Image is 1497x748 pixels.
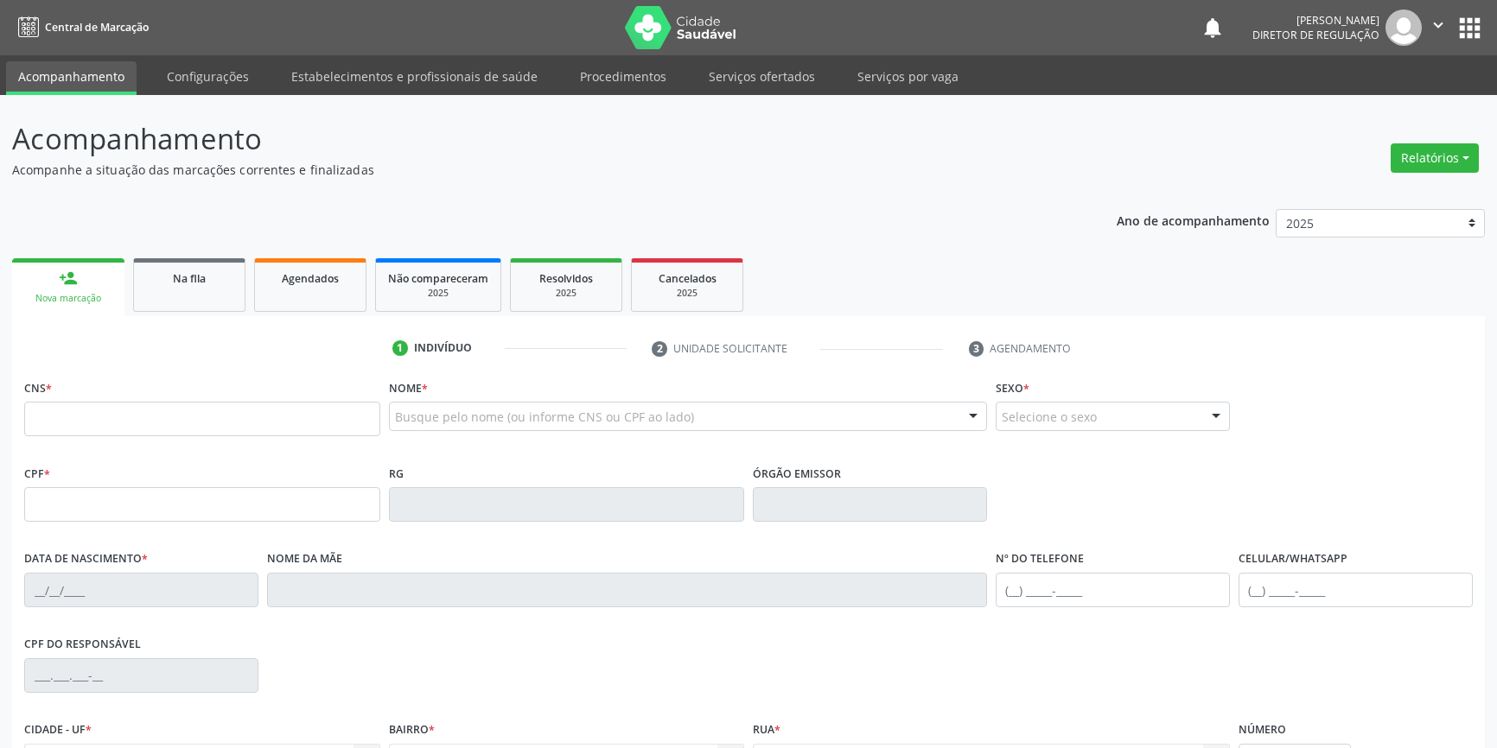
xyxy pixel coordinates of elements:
[1422,10,1455,46] button: 
[523,287,609,300] div: 2025
[392,340,408,356] div: 1
[996,546,1084,573] label: Nº do Telefone
[395,408,694,426] span: Busque pelo nome (ou informe CNS ou CPF ao lado)
[996,375,1029,402] label: Sexo
[45,20,149,35] span: Central de Marcação
[389,460,404,487] label: RG
[155,61,261,92] a: Configurações
[12,13,149,41] a: Central de Marcação
[1239,717,1286,744] label: Número
[1201,16,1225,40] button: notifications
[697,61,827,92] a: Serviços ofertados
[24,631,141,658] label: CPF do responsável
[1117,209,1270,231] p: Ano de acompanhamento
[389,375,428,402] label: Nome
[644,287,730,300] div: 2025
[568,61,678,92] a: Procedimentos
[24,658,258,693] input: ___.___.___-__
[1239,546,1347,573] label: Celular/WhatsApp
[12,161,1043,179] p: Acompanhe a situação das marcações correntes e finalizadas
[24,292,112,305] div: Nova marcação
[6,61,137,95] a: Acompanhamento
[24,375,52,402] label: CNS
[1386,10,1422,46] img: img
[1239,573,1473,607] input: (__) _____-_____
[539,271,593,286] span: Resolvidos
[267,546,342,573] label: Nome da mãe
[1391,143,1479,173] button: Relatórios
[282,271,339,286] span: Agendados
[388,271,488,286] span: Não compareceram
[845,61,971,92] a: Serviços por vaga
[24,460,50,487] label: CPF
[753,717,780,744] label: Rua
[12,117,1043,161] p: Acompanhamento
[59,269,78,288] div: person_add
[388,287,488,300] div: 2025
[24,573,258,607] input: __/__/____
[279,61,550,92] a: Estabelecimentos e profissionais de saúde
[1252,13,1379,28] div: [PERSON_NAME]
[753,460,841,487] label: Órgão emissor
[1002,408,1097,426] span: Selecione o sexo
[996,573,1230,607] input: (__) _____-_____
[1252,28,1379,42] span: Diretor de regulação
[389,717,435,744] label: Bairro
[1455,13,1485,43] button: apps
[1429,16,1448,35] i: 
[414,340,472,356] div: Indivíduo
[173,271,206,286] span: Na fila
[24,546,148,573] label: Data de nascimento
[659,271,717,286] span: Cancelados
